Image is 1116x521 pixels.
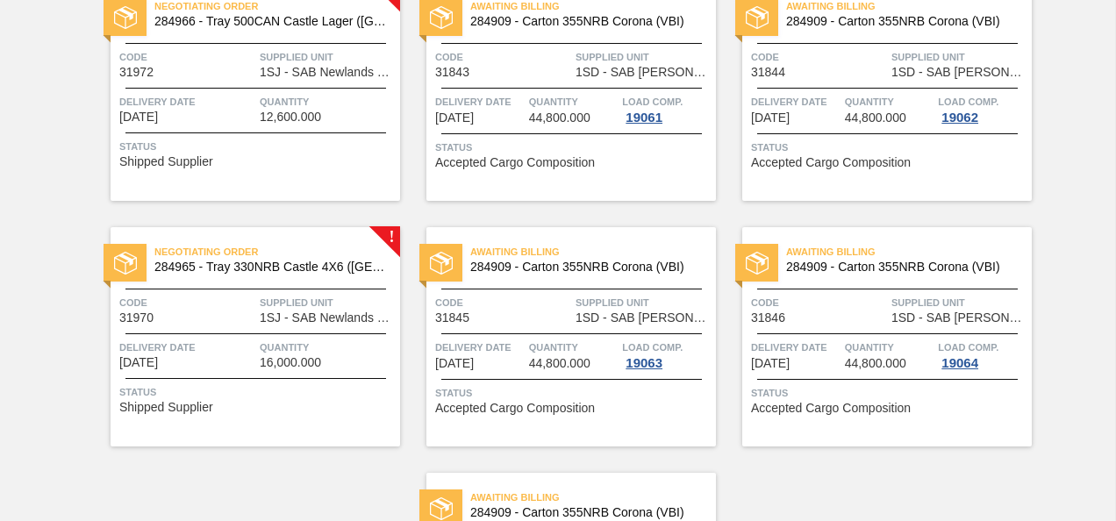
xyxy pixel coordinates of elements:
span: 44,800.000 [845,111,906,125]
span: 1SJ - SAB Newlands Brewery [260,311,396,325]
span: 284966 - Tray 500CAN Castle Lager (Hogwarts) [154,15,386,28]
span: Status [435,139,712,156]
span: Quantity [260,339,396,356]
span: Delivery Date [119,339,255,356]
a: !statusNegotiating Order284965 - Tray 330NRB Castle 4X6 ([GEOGRAPHIC_DATA])Code31970Supplied Unit... [84,227,400,446]
span: 09/23/2025 [751,111,790,125]
span: 16,000.000 [260,356,321,369]
span: 284909 - Carton 355NRB Corona (VBI) [786,15,1018,28]
span: Quantity [260,93,396,111]
a: Load Comp.19064 [938,339,1027,370]
span: Delivery Date [119,93,255,111]
span: Quantity [529,93,619,111]
div: 19064 [938,356,982,370]
img: status [114,252,137,275]
div: 19061 [622,111,666,125]
a: Load Comp.19062 [938,93,1027,125]
span: 44,800.000 [529,111,590,125]
span: Load Comp. [622,93,683,111]
span: 31970 [119,311,154,325]
span: Status [119,383,396,401]
div: 19062 [938,111,982,125]
span: Delivery Date [435,93,525,111]
a: Load Comp.19063 [622,339,712,370]
span: 09/22/2025 [435,111,474,125]
div: 19063 [622,356,666,370]
span: Code [119,294,255,311]
span: Code [435,48,571,66]
span: 44,800.000 [845,357,906,370]
span: Awaiting Billing [470,243,716,260]
span: Status [119,138,396,155]
span: 31845 [435,311,469,325]
span: 31843 [435,66,469,79]
span: 09/23/2025 [119,356,158,369]
span: Delivery Date [751,93,841,111]
span: Supplied Unit [260,294,396,311]
span: 1SD - SAB Rosslyn Brewery [891,66,1027,79]
span: 284965 - Tray 330NRB Castle 4X6 (Hogwarts) [154,260,386,274]
img: status [430,6,453,29]
span: Code [751,48,887,66]
span: Shipped Supplier [119,401,213,414]
a: statusAwaiting Billing284909 - Carton 355NRB Corona (VBI)Code31845Supplied Unit1SD - SAB [PERSON_... [400,227,716,446]
span: Shipped Supplier [119,155,213,168]
span: 1SD - SAB Rosslyn Brewery [891,311,1027,325]
span: Supplied Unit [576,48,712,66]
span: Accepted Cargo Composition [435,156,595,169]
span: Quantity [529,339,619,356]
img: status [114,6,137,29]
span: Awaiting Billing [470,489,716,506]
span: Code [751,294,887,311]
span: Awaiting Billing [786,243,1032,260]
a: statusAwaiting Billing284909 - Carton 355NRB Corona (VBI)Code31846Supplied Unit1SD - SAB [PERSON_... [716,227,1032,446]
span: Delivery Date [751,339,841,356]
span: Accepted Cargo Composition [751,402,911,415]
span: 1SD - SAB Rosslyn Brewery [576,66,712,79]
span: Supplied Unit [260,48,396,66]
span: Supplied Unit [891,48,1027,66]
span: 09/24/2025 [435,357,474,370]
span: Quantity [845,93,934,111]
span: 284909 - Carton 355NRB Corona (VBI) [470,506,702,519]
img: status [430,497,453,520]
span: 1SD - SAB Rosslyn Brewery [576,311,712,325]
span: 284909 - Carton 355NRB Corona (VBI) [470,15,702,28]
span: Load Comp. [938,93,998,111]
img: status [430,252,453,275]
span: 284909 - Carton 355NRB Corona (VBI) [786,260,1018,274]
span: 1SJ - SAB Newlands Brewery [260,66,396,79]
span: Code [119,48,255,66]
img: status [746,252,769,275]
span: Supplied Unit [891,294,1027,311]
span: Quantity [845,339,934,356]
span: 12,600.000 [260,111,321,124]
span: Status [751,384,1027,402]
span: Accepted Cargo Composition [435,402,595,415]
span: 31844 [751,66,785,79]
span: 31972 [119,66,154,79]
span: Load Comp. [622,339,683,356]
span: Accepted Cargo Composition [751,156,911,169]
span: Supplied Unit [576,294,712,311]
span: 31846 [751,311,785,325]
span: Delivery Date [435,339,525,356]
a: Load Comp.19061 [622,93,712,125]
img: status [746,6,769,29]
span: Status [751,139,1027,156]
span: Status [435,384,712,402]
span: 09/21/2025 [119,111,158,124]
span: 09/25/2025 [751,357,790,370]
span: Code [435,294,571,311]
span: Load Comp. [938,339,998,356]
span: Negotiating Order [154,243,400,260]
span: 44,800.000 [529,357,590,370]
span: 284909 - Carton 355NRB Corona (VBI) [470,260,702,274]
